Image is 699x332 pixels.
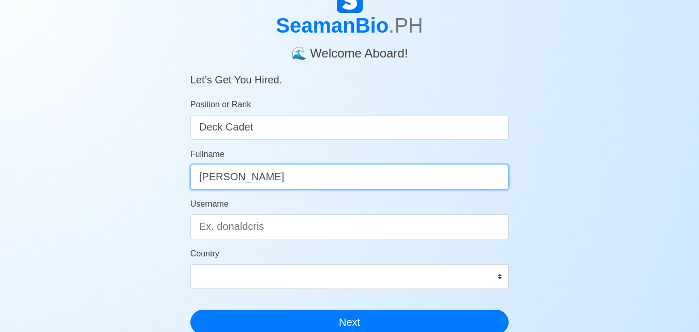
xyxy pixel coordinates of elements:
[190,165,509,190] input: Your Fullname
[389,14,423,37] span: .PH
[190,199,229,208] span: Username
[190,115,509,140] input: ex. 2nd Officer w/Master License
[190,13,509,38] h1: SeamanBio
[190,61,509,86] h5: Let’s Get You Hired.
[190,100,251,109] span: Position or Rank
[190,248,219,260] label: Country
[190,214,509,239] input: Ex. donaldcris
[190,38,509,61] h4: 🌊 Welcome Aboard!
[190,150,225,158] span: Fullname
